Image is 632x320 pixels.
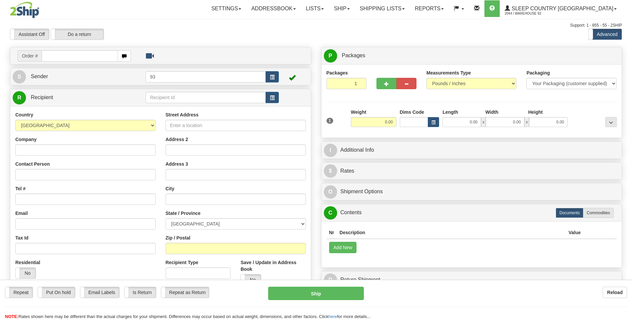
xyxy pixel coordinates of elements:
[324,206,620,220] a: CContents
[166,210,201,217] label: State / Province
[324,185,337,199] span: O
[324,273,620,287] a: RReturn Shipment
[324,206,337,220] span: C
[442,109,458,115] label: Length
[589,29,622,40] label: Advanced
[10,29,49,40] label: Assistant Off
[324,164,337,178] span: $
[326,118,333,124] span: 1
[400,109,424,115] label: Dims Code
[505,10,555,17] span: 2044 / Warehouse 93
[481,117,486,127] span: x
[80,287,119,298] label: Email Labels
[324,49,337,63] span: P
[324,143,620,157] a: IAdditional Info
[5,314,18,319] span: NOTE:
[329,242,357,253] button: Add New
[355,0,410,17] a: Shipping lists
[326,227,337,239] th: Nr
[617,126,631,194] iframe: chat widget
[342,53,365,58] span: Packages
[324,164,620,178] a: $Rates
[15,259,40,266] label: Residential
[337,227,566,239] th: Description
[605,117,617,127] div: ...
[166,259,199,266] label: Recipient Type
[528,109,543,115] label: Height
[15,210,28,217] label: Email
[51,29,104,40] label: Do a return
[38,287,75,298] label: Put On hold
[603,287,627,298] button: Reload
[526,70,550,76] label: Packaging
[166,161,188,167] label: Address 3
[13,91,26,104] span: R
[15,161,50,167] label: Contact Person
[16,268,36,278] label: No
[246,0,301,17] a: Addressbook
[566,227,583,239] th: Value
[125,287,156,298] label: Is Return
[166,235,191,241] label: Zip / Postal
[301,0,329,17] a: Lists
[500,0,622,17] a: Sleep Country [GEOGRAPHIC_DATA] 2044 / Warehouse 93
[15,111,33,118] label: Country
[15,185,26,192] label: Tel #
[13,70,26,83] span: S
[328,314,337,319] a: here
[324,273,337,287] span: R
[31,94,53,100] span: Recipient
[15,136,37,143] label: Company
[241,274,261,285] label: No
[410,0,449,17] a: Reports
[10,23,622,28] div: Support: 1 - 855 - 55 - 2SHIP
[166,185,174,192] label: City
[146,71,266,82] input: Sender Id
[13,70,146,83] a: S Sender
[524,117,529,127] span: x
[324,144,337,157] span: I
[13,91,131,104] a: R Recipient
[31,74,48,79] span: Sender
[166,120,306,131] input: Enter a location
[206,0,246,17] a: Settings
[5,287,33,298] label: Repeat
[510,6,613,11] span: Sleep Country [GEOGRAPHIC_DATA]
[15,235,28,241] label: Tax Id
[166,136,188,143] label: Address 2
[326,70,348,76] label: Packages
[146,92,266,103] input: Recipient Id
[18,50,42,62] span: Order #
[241,259,306,272] label: Save / Update in Address Book
[166,111,199,118] label: Street Address
[161,287,209,298] label: Repeat as Return
[583,208,614,218] label: Commodities
[268,287,363,300] button: Ship
[556,208,583,218] label: Documents
[10,2,39,18] img: logo2044.jpg
[426,70,471,76] label: Measurements Type
[324,49,620,63] a: P Packages
[324,185,620,199] a: OShipment Options
[351,109,366,115] label: Weight
[607,290,623,295] b: Reload
[329,0,354,17] a: Ship
[485,109,498,115] label: Width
